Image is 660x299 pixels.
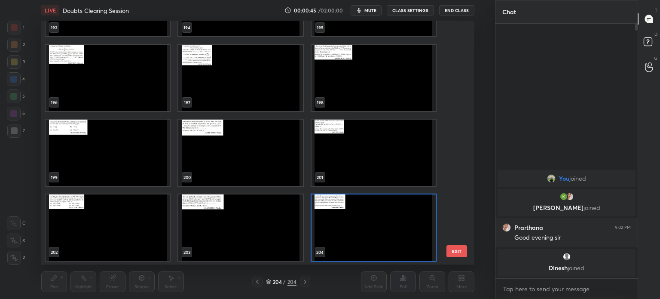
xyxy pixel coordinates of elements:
[46,45,170,111] img: 175691358510WDLA.pdf
[7,107,25,120] div: 6
[7,55,25,69] div: 3
[514,224,543,231] h6: Prarthana
[502,223,511,232] img: 74387b3f5c394bb1b2528a0187cf8faa.jpg
[547,174,556,183] img: 2782fdca8abe4be7a832ca4e3fcd32a4.jpg
[559,192,568,201] img: 3
[364,7,376,13] span: mute
[178,120,302,186] img: 175691358510WDLA.pdf
[569,175,586,182] span: joined
[514,234,631,242] div: Good evening sir
[7,251,25,265] div: Z
[655,7,657,13] p: T
[495,168,638,278] div: grid
[7,216,25,230] div: C
[387,5,434,15] button: CLASS SETTINGS
[7,38,25,52] div: 2
[41,5,59,15] div: LIVE
[615,225,631,230] div: 9:02 PM
[654,55,657,62] p: G
[446,245,467,257] button: EXIT
[63,6,129,15] h4: Doubts Clearing Session
[178,45,302,111] img: 175691358510WDLA.pdf
[273,279,281,284] div: 204
[654,31,657,37] p: D
[495,0,523,23] p: Chat
[7,234,25,247] div: X
[287,278,296,286] div: 204
[7,72,25,86] div: 4
[351,5,382,15] button: mute
[584,203,600,212] span: joined
[568,264,584,272] span: joined
[178,194,302,261] img: 175691358510WDLA.pdf
[311,45,435,111] img: 175691358510WDLA.pdf
[562,253,571,261] img: default.png
[565,192,574,201] img: 74387b3f5c394bb1b2528a0187cf8faa.jpg
[7,21,24,34] div: 1
[503,204,630,211] p: [PERSON_NAME]
[7,89,25,103] div: 5
[311,194,435,261] img: 175691358510WDLA.pdf
[46,194,170,261] img: 175691358510WDLA.pdf
[503,265,630,271] p: Dinesh
[559,175,569,182] span: You
[439,5,474,15] button: End Class
[46,120,170,186] img: 175691358510WDLA.pdf
[283,279,286,284] div: /
[7,124,25,138] div: 7
[311,120,435,186] img: 175691358510WDLA.pdf
[41,21,459,265] div: grid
